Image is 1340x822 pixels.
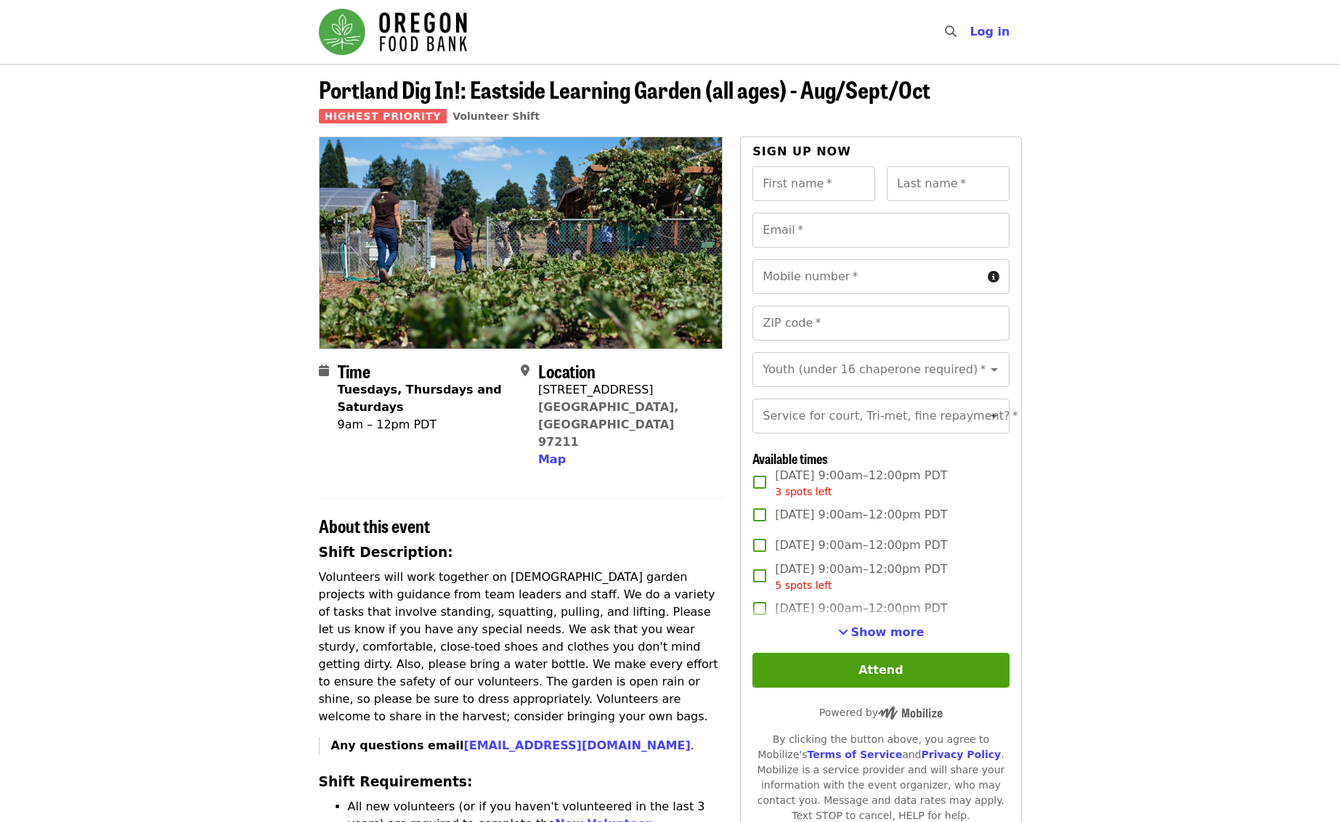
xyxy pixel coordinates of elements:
span: [DATE] 9:00am–12:00pm PDT [775,506,947,524]
span: 5 spots left [775,579,832,591]
button: See more timeslots [838,624,925,641]
span: About this event [319,513,430,538]
input: ZIP code [752,306,1009,341]
i: circle-info icon [988,270,999,284]
div: [STREET_ADDRESS] [538,381,711,399]
input: Search [965,15,977,49]
span: [DATE] 9:00am–12:00pm PDT [775,537,947,554]
i: search icon [945,25,957,38]
button: Log in [958,17,1021,46]
span: Show more [851,625,925,639]
button: Map [538,451,566,468]
i: calendar icon [319,364,329,378]
span: Highest Priority [319,109,447,123]
input: First name [752,166,875,201]
a: Privacy Policy [921,749,1001,760]
p: . [331,737,723,754]
i: map-marker-alt icon [521,364,529,378]
input: Last name [887,166,1010,201]
div: 9am – 12pm PDT [338,416,509,434]
a: Volunteer Shift [452,110,540,122]
input: Email [752,213,1009,248]
strong: Shift Description: [319,545,453,560]
strong: Shift Requirements: [319,774,473,789]
span: [DATE] 9:00am–12:00pm PDT [775,561,947,593]
span: Available times [752,449,828,468]
span: [DATE] 9:00am–12:00pm PDT [775,467,947,500]
button: Attend [752,653,1009,688]
span: Sign up now [752,145,851,158]
span: Location [538,358,596,383]
button: Open [984,359,1004,380]
img: Oregon Food Bank - Home [319,9,467,55]
strong: Any questions email [331,738,691,752]
img: Portland Dig In!: Eastside Learning Garden (all ages) - Aug/Sept/Oct organized by Oregon Food Bank [320,137,723,348]
span: Log in [970,25,1010,38]
p: Volunteers will work together on [DEMOGRAPHIC_DATA] garden projects with guidance from team leade... [319,569,723,725]
a: [GEOGRAPHIC_DATA], [GEOGRAPHIC_DATA] 97211 [538,400,679,449]
input: Mobile number [752,259,981,294]
a: [EMAIL_ADDRESS][DOMAIN_NAME] [463,738,690,752]
span: [DATE] 9:00am–12:00pm PDT [775,600,947,617]
span: Portland Dig In!: Eastside Learning Garden (all ages) - Aug/Sept/Oct [319,72,930,106]
span: 3 spots left [775,486,832,497]
img: Powered by Mobilize [878,707,943,720]
a: Terms of Service [807,749,902,760]
strong: Tuesdays, Thursdays and Saturdays [338,383,502,414]
span: Powered by [819,707,943,718]
span: Time [338,358,370,383]
span: Map [538,452,566,466]
button: Open [984,406,1004,426]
